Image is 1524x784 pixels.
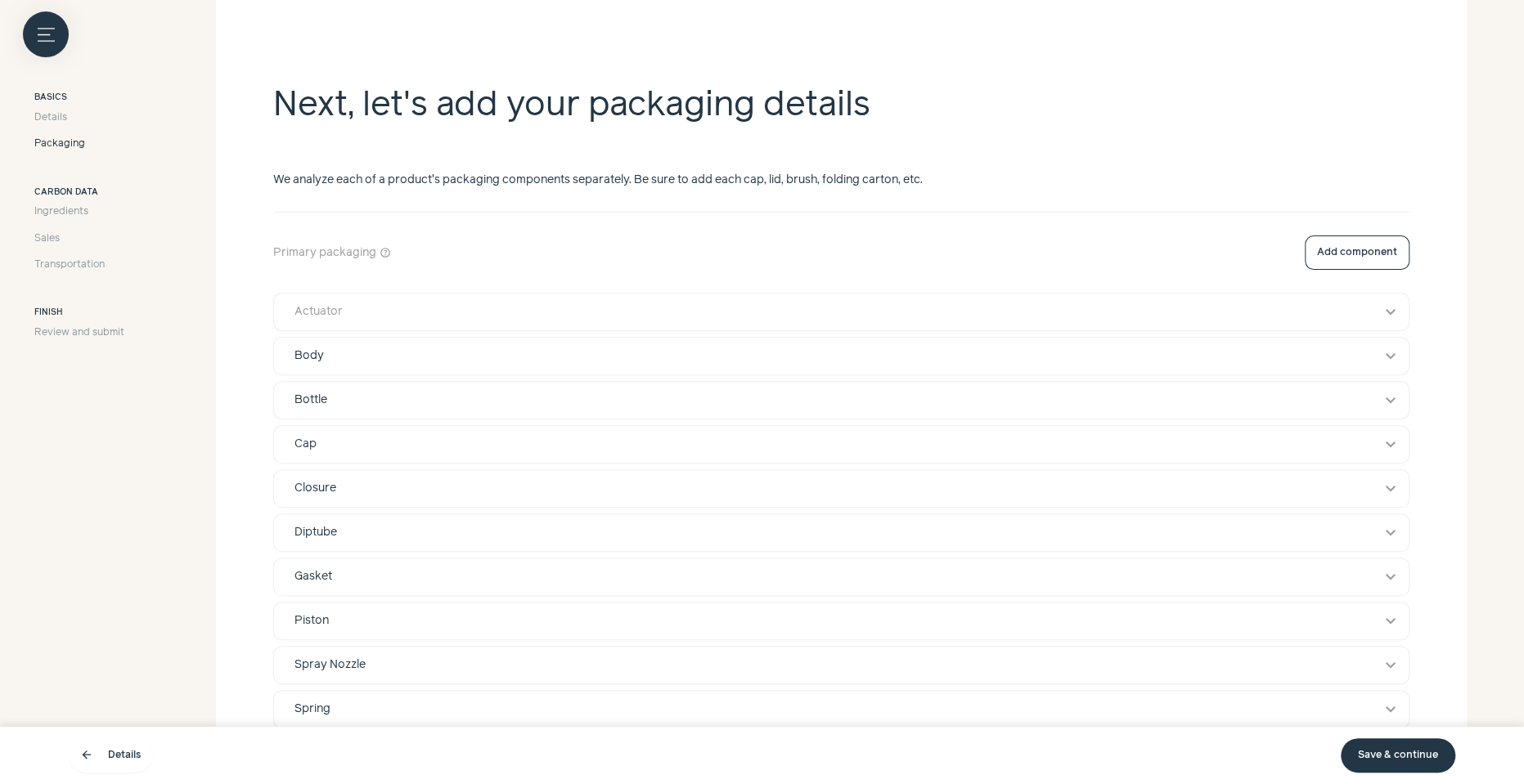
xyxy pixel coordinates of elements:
span: Details [34,110,67,125]
div: Piston [294,612,329,629]
button: Spray Nozzle expand_more [274,647,1409,683]
button: expand_more [1381,567,1400,587]
div: Gasket [294,568,332,585]
h3: Basics [34,92,124,105]
a: Review and submit [34,325,124,340]
span: arrow_back [80,749,93,762]
button: Gasket expand_more [274,558,1409,595]
div: Diptube [294,524,337,541]
span: Primary packaging [273,244,376,262]
div: Cap [294,436,317,453]
div: Body [294,347,324,365]
a: Sales [34,231,124,246]
button: Actuator expand_more [274,293,1409,330]
button: Closure expand_more [274,470,1409,507]
a: Transportation [34,258,124,272]
div: Spring [294,701,330,718]
button: Spring expand_more [274,691,1409,728]
button: Body expand_more [274,338,1409,374]
div: Bottle [294,392,327,409]
button: expand_more [1381,391,1400,410]
span: Ingredients [34,204,88,219]
button: Bottle expand_more [274,382,1409,419]
h3: Carbon data [34,186,124,199]
a: arrow_back Details [69,738,152,773]
a: Save & continue [1341,738,1455,773]
div: Closure [294,480,336,497]
button: expand_more [1381,302,1400,322]
button: Piston expand_more [274,603,1409,639]
a: Ingredients [34,204,124,219]
span: Transportation [34,258,105,272]
p: We analyze each of a product's packaging components separately. Be sure to add each cap, lid, bru... [273,172,1031,189]
div: Spray Nozzle [294,656,366,674]
button: expand_more [1381,700,1400,719]
button: expand_more [1381,479,1400,499]
button: Cap expand_more [274,426,1409,463]
button: Diptube expand_more [274,514,1409,551]
button: expand_more [1381,435,1400,455]
button: help_outline [380,244,391,262]
h2: Next, let's add your packaging details [273,80,1409,166]
a: Packaging [34,137,124,151]
button: Add component [1305,235,1409,270]
a: Details [34,110,124,125]
div: Actuator [294,303,343,320]
span: Packaging [34,137,85,151]
button: expand_more [1381,523,1400,543]
button: expand_more [1381,347,1400,366]
h3: Finish [34,307,124,320]
span: Sales [34,231,60,246]
button: expand_more [1381,612,1400,631]
button: expand_more [1381,656,1400,675]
